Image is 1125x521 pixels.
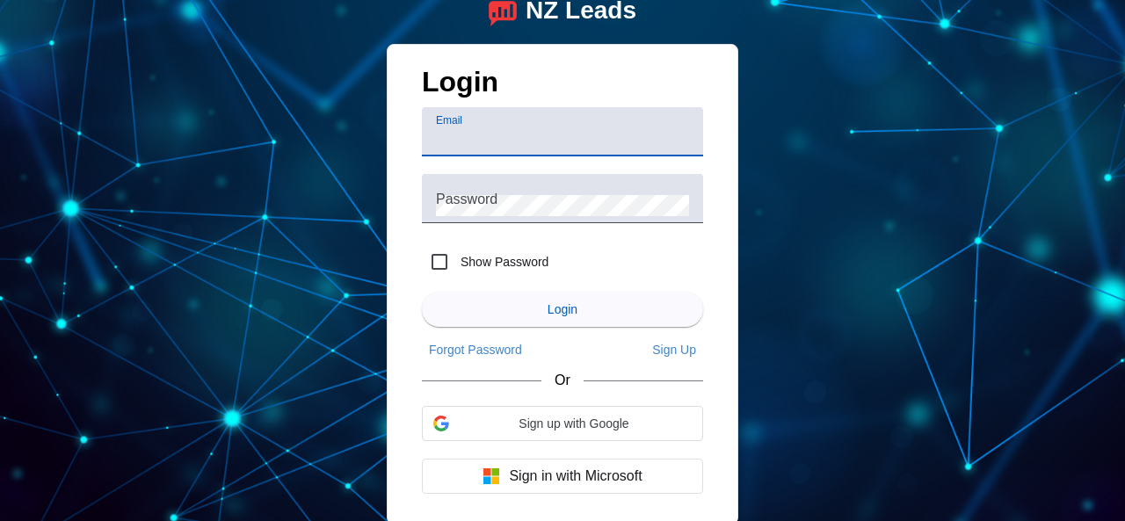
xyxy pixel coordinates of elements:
img: Microsoft logo [483,467,500,485]
span: Forgot Password [429,343,522,357]
span: Or [555,373,570,388]
h1: Login [422,66,703,107]
span: Login [548,302,577,316]
button: Sign in with Microsoft [422,459,703,494]
span: Sign Up [652,343,696,357]
button: Login [422,292,703,327]
label: Show Password [457,253,548,271]
mat-label: Email [436,114,462,126]
mat-label: Password [436,191,497,206]
div: Sign up with Google [422,406,703,441]
span: Sign up with Google [456,416,692,431]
